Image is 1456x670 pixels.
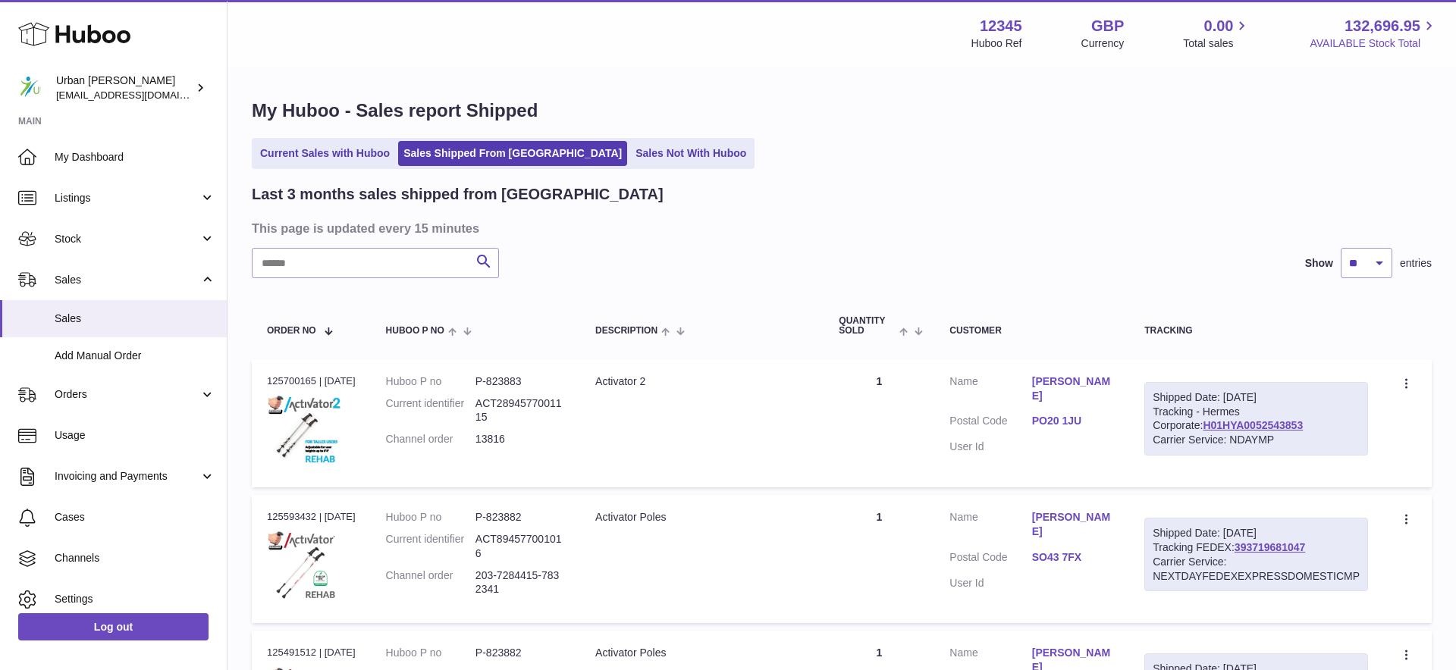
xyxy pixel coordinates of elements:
[386,510,475,524] dt: Huboo P no
[980,16,1022,36] strong: 12345
[1310,36,1438,51] span: AVAILABLE Stock Total
[55,592,215,606] span: Settings
[1183,16,1250,51] a: 0.00 Total sales
[1032,550,1114,565] a: SO43 7FX
[18,613,209,640] a: Log out
[1153,390,1360,405] div: Shipped Date: [DATE]
[1203,419,1303,431] a: H01HYA0052543853
[1081,36,1125,51] div: Currency
[55,191,199,205] span: Listings
[824,359,934,487] td: 1
[386,646,475,660] dt: Huboo P no
[1310,16,1438,51] a: 132,696.95 AVAILABLE Stock Total
[1305,256,1333,271] label: Show
[949,440,1031,454] dt: User Id
[1235,541,1305,553] a: 393719681047
[1144,518,1368,592] div: Tracking FEDEX:
[55,387,199,402] span: Orders
[949,326,1114,336] div: Customer
[398,141,627,166] a: Sales Shipped From [GEOGRAPHIC_DATA]
[1153,555,1360,584] div: Carrier Service: NEXTDAYFEDEXEXPRESSDOMESTICMP
[252,99,1432,123] h1: My Huboo - Sales report Shipped
[267,528,343,604] img: 1690555945.png
[1153,526,1360,540] div: Shipped Date: [DATE]
[949,550,1031,568] dt: Postal Code
[1032,374,1114,403] a: [PERSON_NAME]
[386,374,475,389] dt: Huboo P no
[55,428,215,443] span: Usage
[56,74,193,102] div: Urban [PERSON_NAME]
[386,396,475,425] dt: Current identifier
[1144,326,1368,336] div: Tracking
[1091,16,1124,36] strong: GBP
[839,316,896,336] span: Quantity Sold
[267,374,356,388] div: 125700165 | [DATE]
[595,326,657,336] span: Description
[475,646,565,660] dd: P-823882
[824,495,934,623] td: 1
[267,510,356,524] div: 125593432 | [DATE]
[386,326,444,336] span: Huboo P no
[267,326,316,336] span: Order No
[595,374,808,389] div: Activator 2
[971,36,1022,51] div: Huboo Ref
[386,568,475,597] dt: Channel order
[949,414,1031,432] dt: Postal Code
[55,150,215,164] span: My Dashboard
[630,141,752,166] a: Sales Not With Huboo
[386,532,475,561] dt: Current identifier
[475,510,565,524] dd: P-823882
[475,568,565,597] dd: 203-7284415-7832341
[252,184,664,205] h2: Last 3 months sales shipped from [GEOGRAPHIC_DATA]
[1144,382,1368,456] div: Tracking - Hermes Corporate:
[55,349,215,363] span: Add Manual Order
[267,393,343,468] img: 1690556011.png
[56,89,223,101] span: [EMAIL_ADDRESS][DOMAIN_NAME]
[475,432,565,446] dd: 13816
[475,396,565,425] dd: ACT2894577001115
[949,374,1031,407] dt: Name
[252,220,1428,236] h3: This page is updated every 15 minutes
[949,576,1031,590] dt: User Id
[595,510,808,524] div: Activator Poles
[55,232,199,246] span: Stock
[595,646,808,660] div: Activator Poles
[267,646,356,659] div: 125491512 | [DATE]
[1183,36,1250,51] span: Total sales
[1400,256,1432,271] span: entries
[18,77,41,99] img: orders@urbanpoling.com
[55,469,199,484] span: Invoicing and Payments
[1204,16,1234,36] span: 0.00
[55,312,215,326] span: Sales
[1153,433,1360,447] div: Carrier Service: NDAYMP
[1032,414,1114,428] a: PO20 1JU
[255,141,395,166] a: Current Sales with Huboo
[949,510,1031,543] dt: Name
[386,432,475,446] dt: Channel order
[475,532,565,561] dd: ACT894577001016
[475,374,565,389] dd: P-823883
[55,510,215,524] span: Cases
[1345,16,1420,36] span: 132,696.95
[1032,510,1114,539] a: [PERSON_NAME]
[55,551,215,565] span: Channels
[55,273,199,287] span: Sales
